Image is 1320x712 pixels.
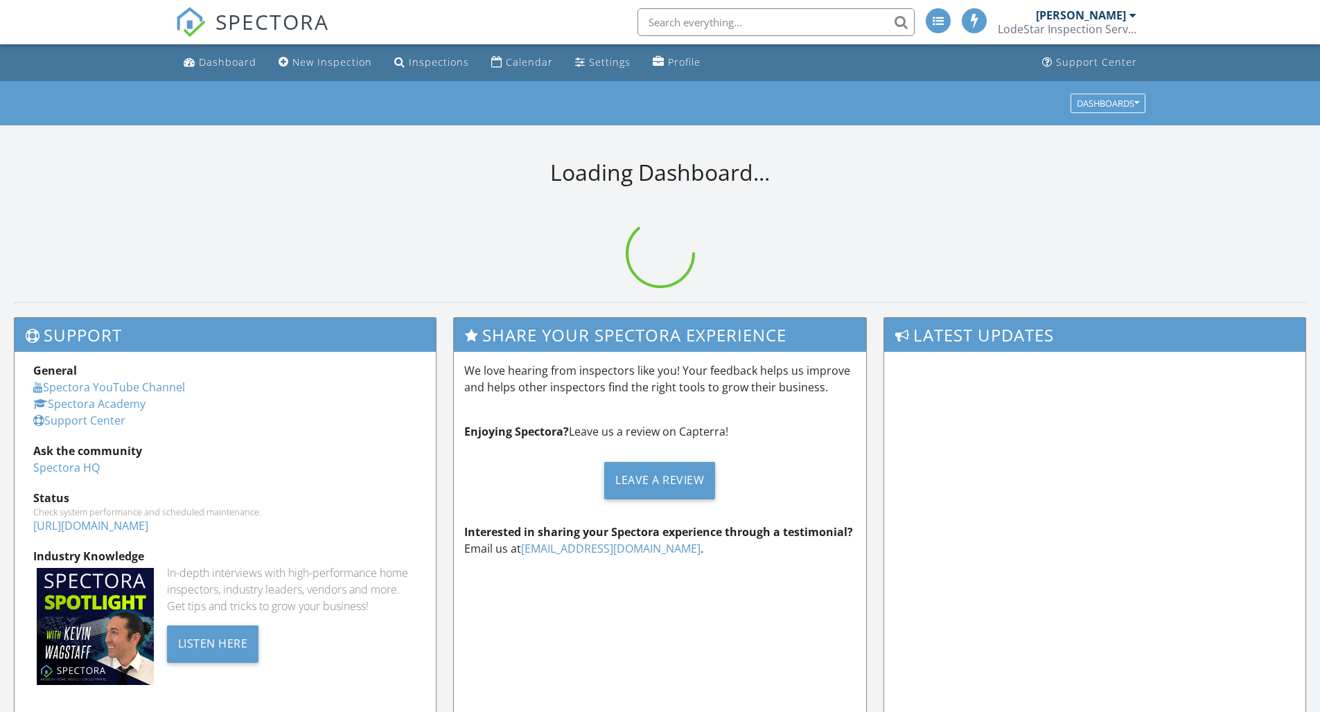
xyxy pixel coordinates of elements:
[637,8,915,36] input: Search everything...
[33,396,146,411] a: Spectora Academy
[215,7,329,36] span: SPECTORA
[33,506,417,517] div: Check system performance and scheduled maintenance.
[199,55,256,69] div: Dashboard
[884,318,1305,352] h3: Latest Updates
[167,625,259,663] div: Listen Here
[273,50,378,75] a: New Inspection
[464,524,853,540] strong: Interested in sharing your Spectora experience through a testimonial?
[167,635,259,650] a: Listen Here
[389,50,475,75] a: Inspections
[486,50,558,75] a: Calendar
[33,548,417,564] div: Industry Knowledge
[521,541,701,556] a: [EMAIL_ADDRESS][DOMAIN_NAME]
[570,50,636,75] a: Settings
[15,318,436,352] h3: Support
[409,55,469,69] div: Inspections
[464,424,569,439] strong: Enjoying Spectora?
[33,490,417,506] div: Status
[167,564,417,614] div: In-depth interviews with high-performance home inspectors, industry leaders, vendors and more. Ge...
[1056,55,1137,69] div: Support Center
[178,50,262,75] a: Dashboard
[1071,94,1145,113] button: Dashboards
[1077,98,1139,108] div: Dashboards
[37,568,154,685] img: Spectoraspolightmain
[464,362,856,395] p: We love hearing from inspectors like you! Your feedback helps us improve and helps other inspecto...
[998,22,1136,36] div: LodeStar Inspection Services
[292,55,372,69] div: New Inspection
[1037,50,1143,75] a: Support Center
[464,423,856,440] p: Leave us a review on Capterra!
[33,380,185,395] a: Spectora YouTube Channel
[506,55,553,69] div: Calendar
[604,462,715,499] div: Leave a Review
[464,451,856,510] a: Leave a Review
[589,55,631,69] div: Settings
[33,460,100,475] a: Spectora HQ
[1036,8,1126,22] div: [PERSON_NAME]
[175,19,329,48] a: SPECTORA
[647,50,706,75] a: Profile
[454,318,867,352] h3: Share Your Spectora Experience
[175,7,206,37] img: The Best Home Inspection Software - Spectora
[33,518,148,533] a: [URL][DOMAIN_NAME]
[668,55,701,69] div: Profile
[33,443,417,459] div: Ask the community
[464,524,856,557] p: Email us at .
[33,363,77,378] strong: General
[33,413,125,428] a: Support Center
